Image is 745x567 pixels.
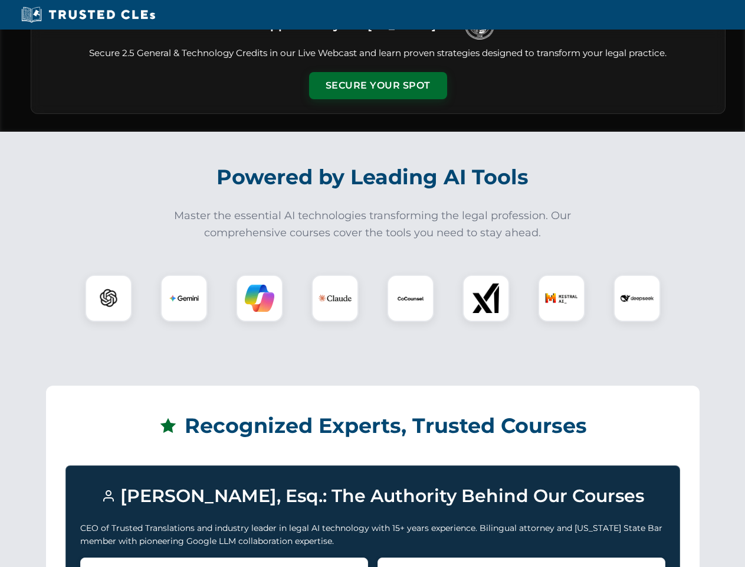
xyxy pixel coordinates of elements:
[387,275,434,322] div: CoCounsel
[85,275,132,322] div: ChatGPT
[169,283,199,313] img: Gemini Logo
[46,157,700,198] h2: Powered by Leading AI Tools
[545,282,578,315] img: Mistral AI Logo
[18,6,159,24] img: Trusted CLEs
[462,275,510,322] div: xAI
[471,283,501,313] img: xAI Logo
[80,522,665,548] p: CEO of Trusted Translations and industry leader in legal AI technology with 15+ years experience....
[236,275,283,322] div: Copilot
[65,405,680,447] h2: Recognized Experts, Trusted Courses
[80,480,665,512] h3: [PERSON_NAME], Esq.: The Authority Behind Our Courses
[621,282,654,315] img: DeepSeek Logo
[91,281,126,315] img: ChatGPT Logo
[245,283,274,313] img: Copilot Logo
[166,207,579,242] p: Master the essential AI technologies transforming the legal profession. Our comprehensive courses...
[45,47,711,60] p: Secure 2.5 General & Technology Credits in our Live Webcast and learn proven strategies designed ...
[396,283,425,313] img: CoCounsel Logo
[309,72,447,99] button: Secure Your Spot
[319,282,352,315] img: Claude Logo
[160,275,208,322] div: Gemini
[538,275,585,322] div: Mistral AI
[311,275,359,322] div: Claude
[613,275,661,322] div: DeepSeek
